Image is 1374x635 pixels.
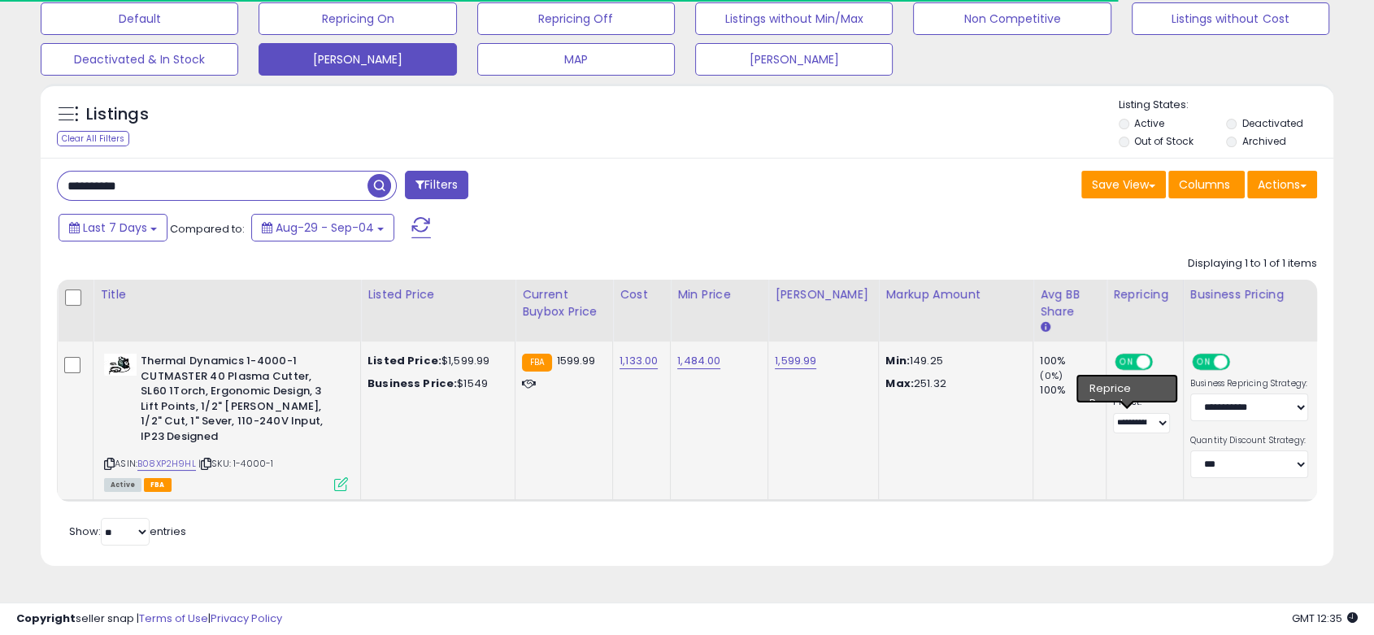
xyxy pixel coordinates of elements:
button: [PERSON_NAME] [695,43,893,76]
a: 1,599.99 [775,353,816,369]
span: OFF [1228,355,1254,369]
span: ON [1116,355,1137,369]
a: 1,133.00 [620,353,658,369]
div: Win BuyBox [1113,379,1171,394]
label: Quantity Discount Strategy: [1190,435,1308,446]
div: Listed Price [367,286,508,303]
button: Columns [1168,171,1245,198]
span: 1599.99 [556,353,595,368]
label: Deactivated [1242,116,1303,130]
div: Markup Amount [885,286,1026,303]
label: Active [1134,116,1164,130]
b: Listed Price: [367,353,441,368]
p: 251.32 [885,376,1020,391]
span: OFF [1150,355,1176,369]
small: FBA [522,354,552,372]
small: (0%) [1040,369,1063,382]
strong: Copyright [16,611,76,626]
div: [PERSON_NAME] [775,286,872,303]
span: Compared to: [170,221,245,237]
label: Out of Stock [1134,134,1194,148]
div: Preset: [1113,397,1171,433]
span: All listings currently available for purchase on Amazon [104,478,141,492]
button: Repricing On [259,2,456,35]
span: Last 7 Days [83,220,147,236]
div: Title [100,286,354,303]
img: 41bzQ-J2pDS._SL40_.jpg [104,354,137,376]
div: 100% [1040,383,1106,398]
button: [PERSON_NAME] [259,43,456,76]
div: $1,599.99 [367,354,502,368]
div: Repricing [1113,286,1176,303]
button: Deactivated & In Stock [41,43,238,76]
button: Last 7 Days [59,214,167,241]
button: Default [41,2,238,35]
button: Filters [405,171,468,199]
span: ON [1194,355,1214,369]
a: B08XP2H9HL [137,457,196,471]
a: Privacy Policy [211,611,282,626]
div: Current Buybox Price [522,286,606,320]
button: Listings without Min/Max [695,2,893,35]
div: Business Pricing [1190,286,1355,303]
div: 100% [1040,354,1106,368]
div: Clear All Filters [57,131,129,146]
button: MAP [477,43,675,76]
h5: Listings [86,103,149,126]
span: | SKU: 1-4000-1 [198,457,274,470]
div: ASIN: [104,354,348,489]
div: Cost [620,286,663,303]
div: $1549 [367,376,502,391]
span: Columns [1179,176,1230,193]
a: Terms of Use [139,611,208,626]
button: Aug-29 - Sep-04 [251,214,394,241]
div: Min Price [677,286,761,303]
span: Show: entries [69,524,186,539]
div: seller snap | | [16,611,282,627]
span: 2025-09-12 12:35 GMT [1292,611,1358,626]
p: 149.25 [885,354,1020,368]
div: Displaying 1 to 1 of 1 items [1188,256,1317,272]
strong: Max: [885,376,914,391]
label: Business Repricing Strategy: [1190,378,1308,389]
b: Business Price: [367,376,457,391]
button: Save View [1081,171,1166,198]
a: 1,484.00 [677,353,720,369]
small: Avg BB Share. [1040,320,1050,335]
span: FBA [144,478,172,492]
strong: Min: [885,353,910,368]
div: Avg BB Share [1040,286,1099,320]
button: Non Competitive [913,2,1111,35]
button: Listings without Cost [1132,2,1329,35]
b: Thermal Dynamics 1-4000-1 CUTMASTER 40 Plasma Cutter, SL60 1Torch, Ergonomic Design, 3 Lift Point... [141,354,338,448]
p: Listing States: [1119,98,1333,113]
button: Repricing Off [477,2,675,35]
label: Archived [1242,134,1286,148]
button: Actions [1247,171,1317,198]
span: Aug-29 - Sep-04 [276,220,374,236]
